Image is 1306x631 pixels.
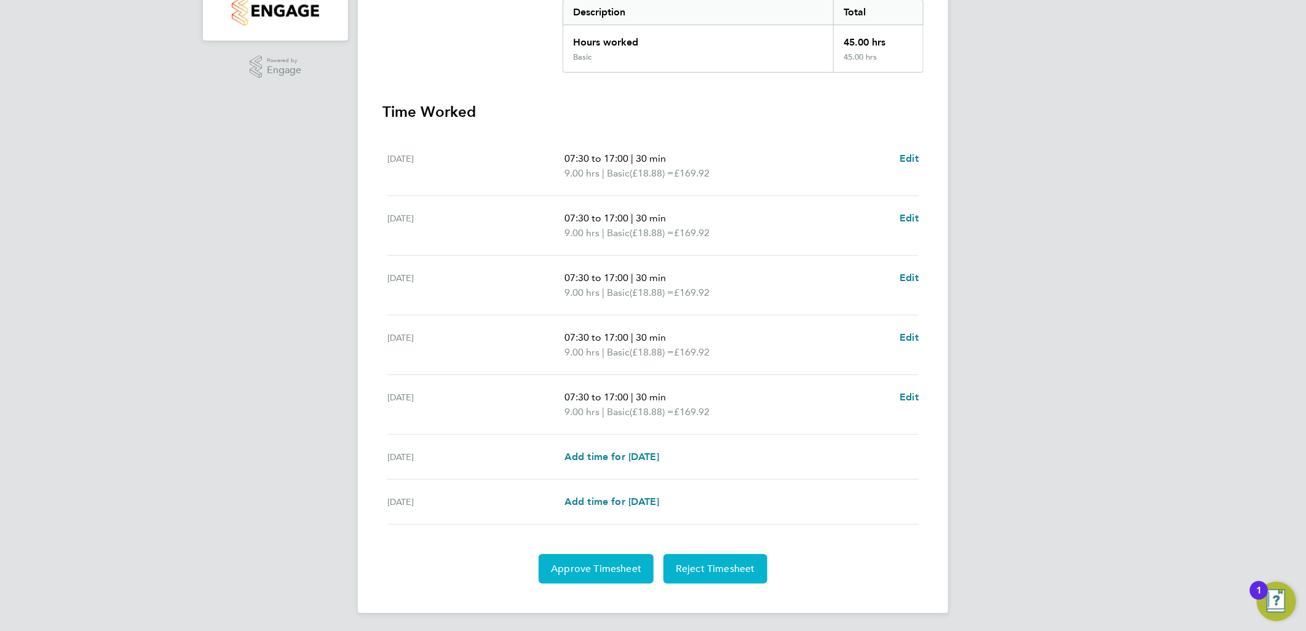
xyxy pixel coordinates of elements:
[267,65,301,76] span: Engage
[564,494,659,509] a: Add time for [DATE]
[1256,590,1262,606] div: 1
[630,227,674,239] span: (£18.88) =
[900,331,919,343] span: Edit
[564,167,600,179] span: 9.00 hrs
[636,153,666,164] span: 30 min
[607,226,630,240] span: Basic
[631,272,633,284] span: |
[602,406,604,418] span: |
[382,102,924,122] h3: Time Worked
[674,287,710,298] span: £169.92
[630,167,674,179] span: (£18.88) =
[387,211,564,240] div: [DATE]
[564,272,628,284] span: 07:30 to 17:00
[387,450,564,464] div: [DATE]
[267,55,301,66] span: Powered by
[607,166,630,181] span: Basic
[564,212,628,224] span: 07:30 to 17:00
[900,212,919,224] span: Edit
[630,346,674,358] span: (£18.88) =
[607,345,630,360] span: Basic
[602,346,604,358] span: |
[631,331,633,343] span: |
[564,451,659,462] span: Add time for [DATE]
[900,151,919,166] a: Edit
[631,391,633,403] span: |
[900,390,919,405] a: Edit
[636,331,666,343] span: 30 min
[602,287,604,298] span: |
[674,346,710,358] span: £169.92
[631,153,633,164] span: |
[551,563,641,575] span: Approve Timesheet
[833,25,923,52] div: 45.00 hrs
[674,167,710,179] span: £169.92
[250,55,302,79] a: Powered byEngage
[674,406,710,418] span: £169.92
[663,554,767,584] button: Reject Timesheet
[564,331,628,343] span: 07:30 to 17:00
[631,212,633,224] span: |
[564,406,600,418] span: 9.00 hrs
[573,52,592,62] div: Basic
[539,554,654,584] button: Approve Timesheet
[564,496,659,507] span: Add time for [DATE]
[564,227,600,239] span: 9.00 hrs
[900,211,919,226] a: Edit
[387,494,564,509] div: [DATE]
[563,25,833,52] div: Hours worked
[900,330,919,345] a: Edit
[900,271,919,285] a: Edit
[564,346,600,358] span: 9.00 hrs
[564,450,659,464] a: Add time for [DATE]
[564,153,628,164] span: 07:30 to 17:00
[607,405,630,419] span: Basic
[630,287,674,298] span: (£18.88) =
[676,563,755,575] span: Reject Timesheet
[636,272,666,284] span: 30 min
[833,52,923,72] div: 45.00 hrs
[900,153,919,164] span: Edit
[900,272,919,284] span: Edit
[630,406,674,418] span: (£18.88) =
[564,391,628,403] span: 07:30 to 17:00
[564,287,600,298] span: 9.00 hrs
[602,167,604,179] span: |
[674,227,710,239] span: £169.92
[387,271,564,300] div: [DATE]
[607,285,630,300] span: Basic
[387,330,564,360] div: [DATE]
[1257,582,1296,621] button: Open Resource Center, 1 new notification
[636,212,666,224] span: 30 min
[900,391,919,403] span: Edit
[387,151,564,181] div: [DATE]
[636,391,666,403] span: 30 min
[387,390,564,419] div: [DATE]
[602,227,604,239] span: |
